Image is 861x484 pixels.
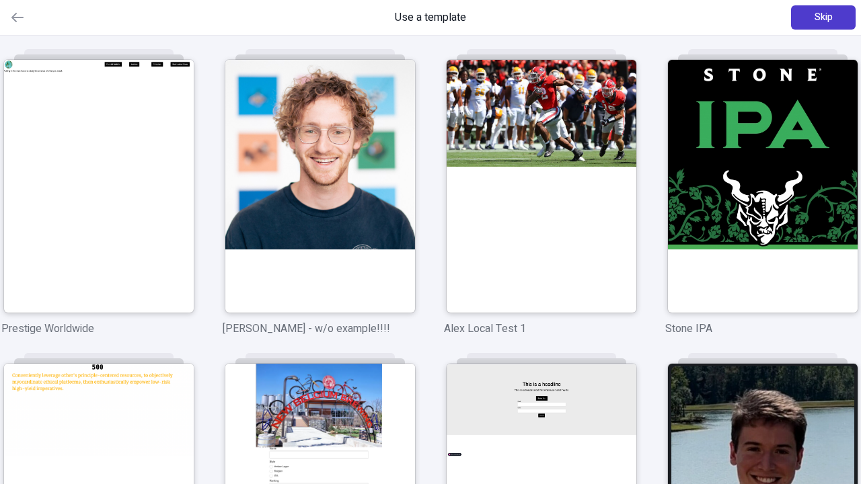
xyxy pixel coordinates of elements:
p: [PERSON_NAME] - w/o example!!!! [223,321,417,337]
p: Stone IPA [665,321,860,337]
span: Use a template [395,9,466,26]
button: Skip [791,5,856,30]
p: Alex Local Test 1 [444,321,638,337]
p: Prestige Worldwide [1,321,196,337]
span: Skip [815,10,833,25]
